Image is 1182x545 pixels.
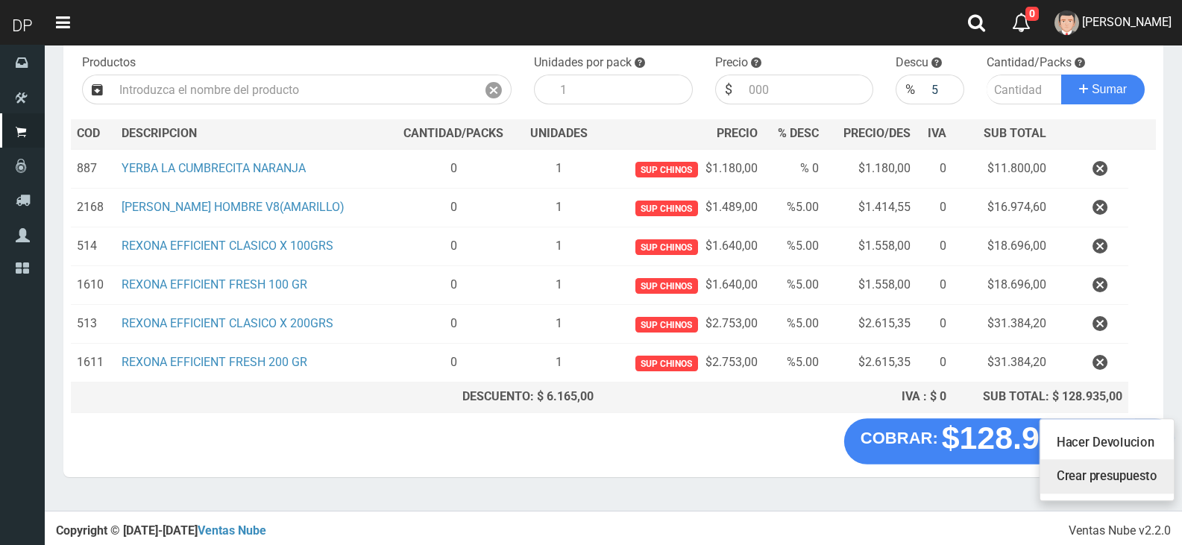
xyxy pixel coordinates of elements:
a: REXONA EFFICIENT FRESH 100 GR [122,277,307,292]
span: CRIPCION [143,126,197,140]
td: 0 [389,189,518,227]
td: 0 [389,344,518,382]
td: 1 [519,227,600,266]
input: 1 [553,75,693,104]
input: Introduzca el nombre del producto [112,75,477,104]
label: Descu [896,54,928,72]
td: 1 [519,266,600,305]
a: YERBA LA CUMBRECITA NARANJA [122,161,306,175]
div: IVA : $ 0 [831,388,946,406]
div: SUB TOTAL: $ 128.935,00 [958,388,1122,406]
a: REXONA EFFICIENT CLASICO X 200GRS [122,316,333,330]
div: % [896,75,924,104]
td: 1 [519,149,600,189]
td: %5.00 [764,189,825,227]
td: $1.640,00 [600,227,764,266]
a: REXONA EFFICIENT FRESH 200 GR [122,355,307,369]
td: $2.615,35 [825,305,917,344]
input: Cantidad [987,75,1063,104]
td: %5.00 [764,305,825,344]
label: Productos [82,54,136,72]
td: 2168 [71,189,116,227]
input: 000 [741,75,874,104]
label: Unidades por pack [534,54,632,72]
a: Ventas Nube [198,523,266,538]
div: $ [715,75,741,104]
td: 513 [71,305,116,344]
td: $2.753,00 [600,344,764,382]
td: 0 [917,227,952,266]
td: $1.180,00 [600,149,764,189]
th: COD [71,119,116,149]
td: 0 [917,189,952,227]
div: Ventas Nube v2.2.0 [1069,523,1171,540]
label: Precio [715,54,748,72]
th: DES [116,119,389,149]
td: 887 [71,149,116,189]
span: PRECIO [717,125,758,142]
td: $18.696,00 [952,266,1052,305]
td: $31.384,20 [952,344,1052,382]
td: 0 [917,149,952,189]
td: $1.414,55 [825,189,917,227]
a: Hacer Devolucion [1040,426,1174,460]
span: Sup chinos [635,162,697,177]
button: COBRAR: $128.935,00 [844,418,1136,464]
label: Cantidad/Packs [987,54,1072,72]
strong: $128.935,00 [942,420,1120,456]
td: %5.00 [764,227,825,266]
td: 1610 [71,266,116,305]
span: Sup chinos [635,201,697,216]
a: Crear presupuesto [1040,460,1174,494]
td: $1.558,00 [825,266,917,305]
span: IVA [928,126,946,140]
td: 1611 [71,344,116,382]
td: 1 [519,189,600,227]
span: SUB TOTAL [984,125,1046,142]
a: REXONA EFFICIENT CLASICO X 100GRS [122,239,333,253]
td: 0 [389,266,518,305]
td: 1 [519,305,600,344]
td: $1.558,00 [825,227,917,266]
div: DESCUENTO: $ 6.165,00 [394,388,593,406]
td: $2.615,35 [825,344,917,382]
td: %5.00 [764,344,825,382]
td: $2.753,00 [600,305,764,344]
td: 0 [917,266,952,305]
td: 514 [71,227,116,266]
td: % 0 [764,149,825,189]
button: Sumar [1061,75,1145,104]
td: $18.696,00 [952,227,1052,266]
td: 0 [389,227,518,266]
td: 0 [389,149,518,189]
td: $1.180,00 [825,149,917,189]
td: 0 [917,344,952,382]
td: $1.640,00 [600,266,764,305]
strong: Copyright © [DATE]-[DATE] [56,523,266,538]
td: $16.974,60 [952,189,1052,227]
td: 0 [917,305,952,344]
span: % DESC [778,126,819,140]
span: Sumar [1092,83,1127,95]
td: %5.00 [764,266,825,305]
td: 0 [389,305,518,344]
span: Sup chinos [635,317,697,333]
a: [PERSON_NAME] HOMBRE V8(AMARILLO) [122,200,345,214]
td: $1.489,00 [600,189,764,227]
th: UNIDADES [519,119,600,149]
img: User Image [1054,10,1079,35]
td: 1 [519,344,600,382]
td: $11.800,00 [952,149,1052,189]
span: Sup chinos [635,356,697,371]
th: CANTIDAD/PACKS [389,119,518,149]
input: 000 [924,75,963,104]
span: 0 [1025,7,1039,21]
span: Sup chinos [635,239,697,255]
td: $31.384,20 [952,305,1052,344]
span: [PERSON_NAME] [1082,15,1172,29]
strong: COBRAR: [861,429,938,447]
span: Sup chinos [635,278,697,294]
span: PRECIO/DES [843,126,911,140]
